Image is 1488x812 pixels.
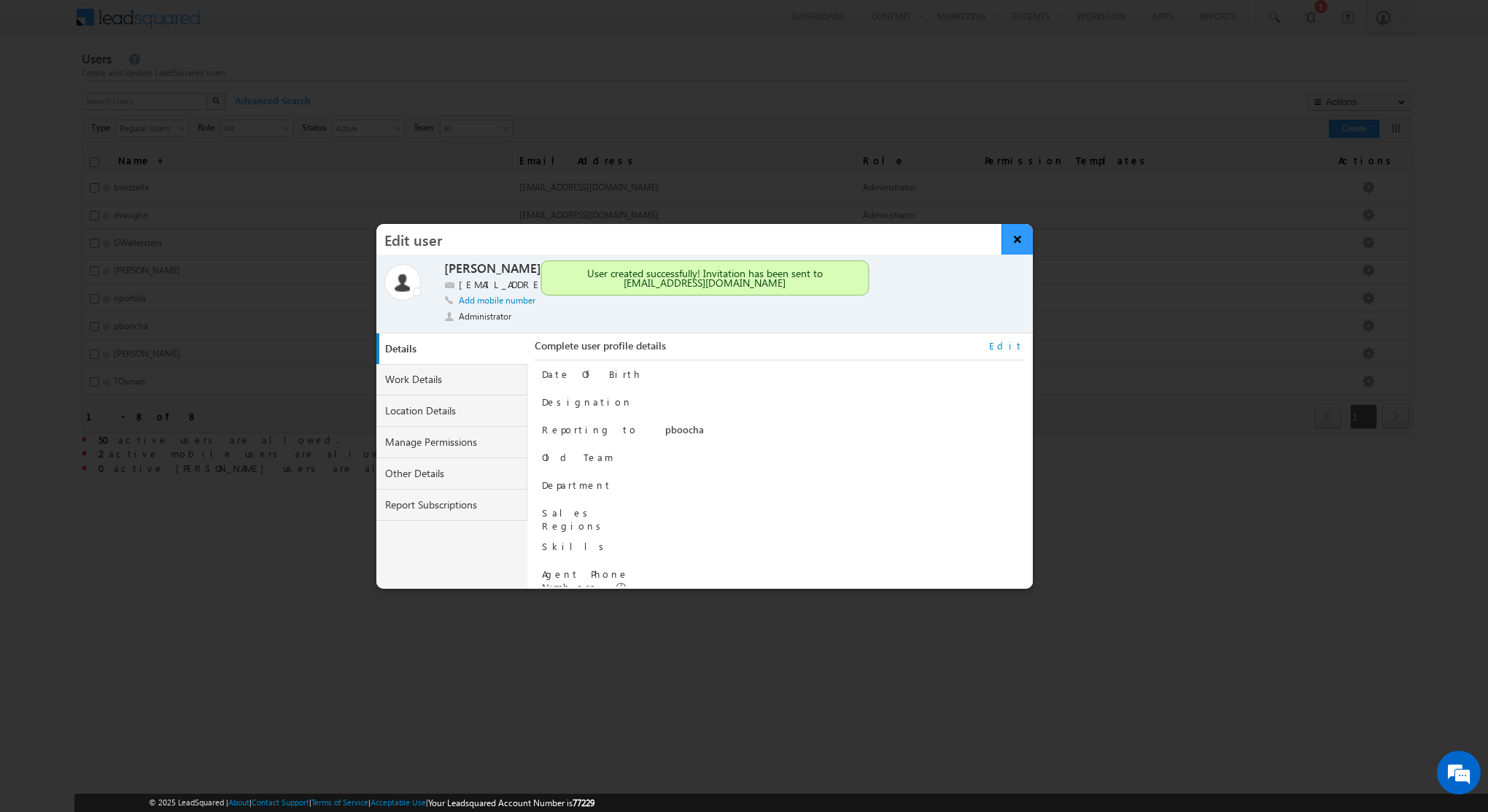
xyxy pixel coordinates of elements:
[989,339,1023,352] a: Edit
[311,797,368,807] a: Terms of Service
[542,451,613,463] label: Old Team
[376,458,528,490] a: Other Details
[376,490,528,521] a: Report Subscriptions
[459,295,535,306] a: Add mobile number
[665,423,1023,444] div: pboocha
[76,77,245,96] div: Chat with us now
[542,506,606,532] label: Sales Regions
[228,797,249,807] a: About
[198,449,265,469] em: Start Chat
[535,339,1023,360] div: Complete user profile details
[376,364,528,395] a: Work Details
[542,568,629,593] label: Agent Phone Numbers
[459,310,513,323] span: Administrator
[542,479,612,491] label: Department
[542,395,632,408] label: Designation
[542,540,609,552] label: Skills
[252,797,309,807] a: Contact Support
[542,368,642,380] label: Date Of Birth
[444,260,541,277] label: [PERSON_NAME]
[19,135,266,437] textarea: Type your message and hit 'Enter'
[376,395,528,427] a: Location Details
[376,224,1001,255] h3: Edit user
[379,333,531,365] a: Details
[573,797,594,808] span: 77229
[149,796,594,810] span: © 2025 LeadSquared | | | | |
[25,77,61,96] img: d_60004797649_company_0_60004797649
[542,423,638,436] label: Reporting to
[371,797,426,807] a: Acceptable Use
[376,427,528,458] a: Manage Permissions
[549,268,861,287] div: User created successfully! Invitation has been sent to [EMAIL_ADDRESS][DOMAIN_NAME]
[428,797,594,808] span: Your Leadsquared Account Number is
[239,7,274,42] div: Minimize live chat window
[1001,224,1033,255] button: ×
[459,278,662,292] label: [EMAIL_ADDRESS][DOMAIN_NAME]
